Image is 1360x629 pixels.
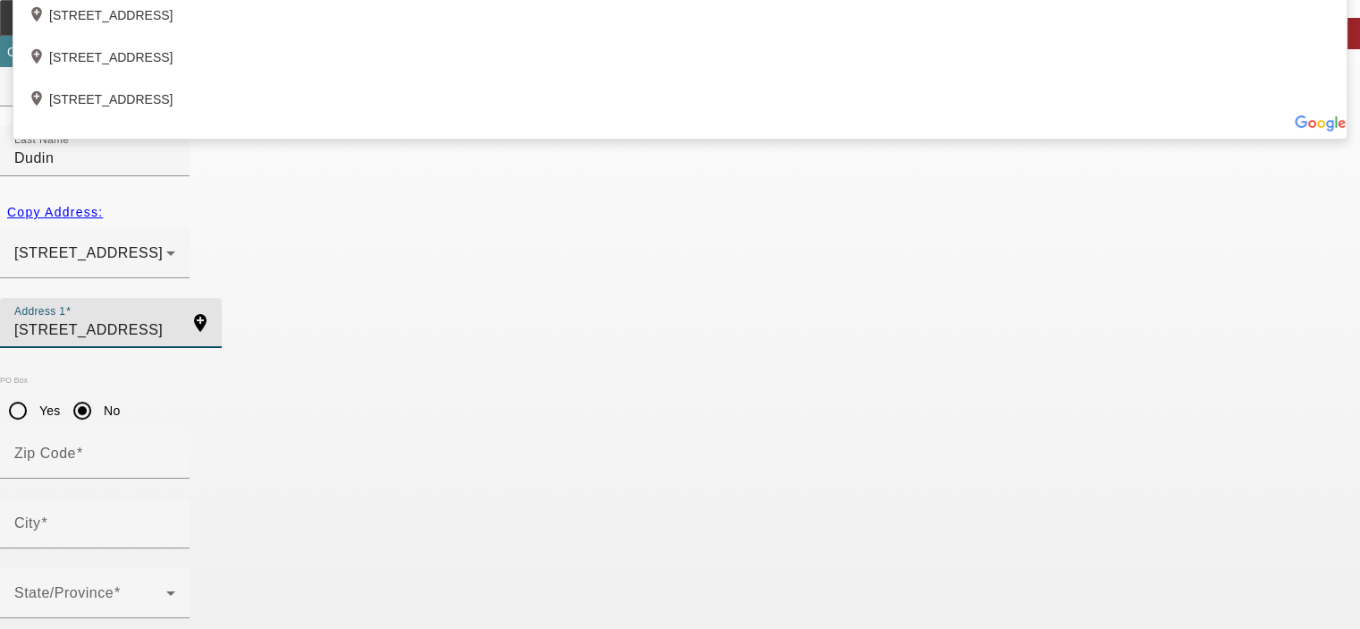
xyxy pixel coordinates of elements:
[7,45,455,59] span: Opportunity / 082500348 / Car Care Center LLC / [PERSON_NAME]
[14,515,41,531] mat-label: City
[1294,115,1347,132] img: Powered by Google
[36,402,61,420] label: Yes
[13,73,1347,115] div: [STREET_ADDRESS]
[28,5,49,27] mat-icon: add_location
[28,89,49,111] mat-icon: add_location
[13,31,1347,73] div: [STREET_ADDRESS]
[14,306,65,318] mat-label: Address 1
[14,446,76,461] mat-label: Zip Code
[179,312,222,334] mat-icon: add_location
[100,402,120,420] label: No
[14,245,163,260] span: [STREET_ADDRESS]
[14,134,69,146] mat-label: Last Name
[7,205,103,219] span: Copy Address:
[14,585,114,600] mat-label: State/Province
[28,47,49,69] mat-icon: add_location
